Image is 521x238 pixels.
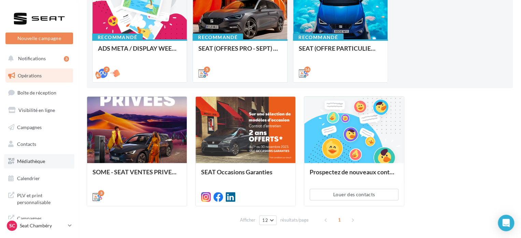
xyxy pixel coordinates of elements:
[280,217,309,223] span: résultats/page
[17,124,42,130] span: Campagnes
[4,171,74,186] a: Calendrier
[334,214,345,225] span: 1
[17,158,45,164] span: Médiathèque
[240,217,255,223] span: Afficher
[5,219,73,232] a: SC Seat Chambéry
[299,45,382,59] div: SEAT (OFFRE PARTICULIER - SEPT) - SOCIAL MEDIA
[4,154,74,168] a: Médiathèque
[304,66,310,73] div: 16
[93,168,181,182] div: SOME - SEAT VENTES PRIVEES
[18,107,55,113] span: Visibilité en ligne
[498,215,514,231] div: Open Intercom Messenger
[4,120,74,135] a: Campagnes
[17,175,40,181] span: Calendrier
[4,103,74,117] a: Visibilité en ligne
[4,211,74,231] a: Campagnes DataOnDemand
[64,56,69,62] div: 3
[4,85,74,100] a: Boîte de réception
[103,66,110,73] div: 2
[259,215,277,225] button: 12
[198,45,282,59] div: SEAT (OFFRES PRO - SEPT) - SOCIAL MEDIA
[201,168,290,182] div: SEAT Occasions Garanties
[5,33,73,44] button: Nouvelle campagne
[204,66,210,73] div: 5
[193,34,243,41] div: Recommandé
[310,189,398,200] button: Louer des contacts
[17,90,56,96] span: Boîte de réception
[4,188,74,208] a: PLV et print personnalisable
[17,214,70,228] span: Campagnes DataOnDemand
[17,141,36,147] span: Contacts
[98,45,181,59] div: ADS META / DISPLAY WEEK-END Extraordinaire (JPO) Septembre 2025
[4,137,74,151] a: Contacts
[310,168,398,182] div: Prospectez de nouveaux contacts
[293,34,343,41] div: Recommandé
[18,55,46,61] span: Notifications
[92,34,143,41] div: Recommandé
[4,51,72,66] button: Notifications 3
[262,217,268,223] span: 12
[17,191,70,205] span: PLV et print personnalisable
[20,222,65,229] p: Seat Chambéry
[4,68,74,83] a: Opérations
[9,222,15,229] span: SC
[18,73,42,78] span: Opérations
[98,190,104,196] div: 3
